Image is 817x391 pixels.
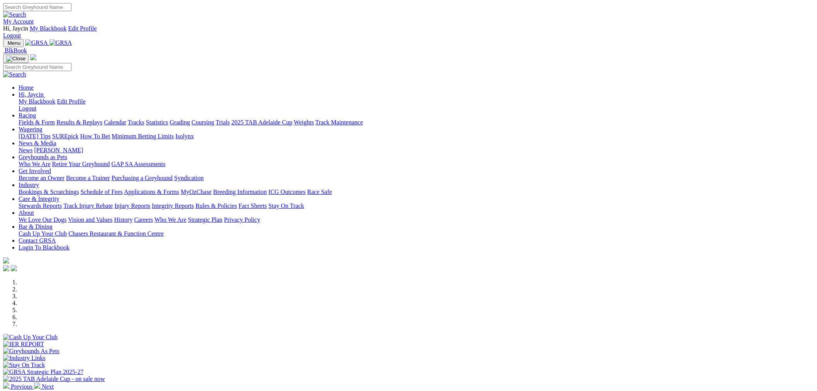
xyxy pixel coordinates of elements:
span: BlkBook [5,47,27,54]
a: [DATE] Tips [19,133,51,139]
a: Care & Integrity [19,195,59,202]
a: Hi, Jaycin [19,91,45,98]
button: Toggle navigation [3,39,24,47]
img: 2025 TAB Adelaide Cup - on sale now [3,376,105,382]
a: Become an Owner [19,175,64,181]
div: News & Media [19,147,814,154]
a: Privacy Policy [224,216,260,223]
a: About [19,209,34,216]
a: Tracks [128,119,144,126]
img: Greyhounds As Pets [3,348,59,355]
a: Vision and Values [68,216,112,223]
a: Who We Are [19,161,51,167]
img: chevron-right-pager-white.svg [34,382,40,389]
a: Rules & Policies [195,202,237,209]
a: Chasers Restaurant & Function Centre [68,230,164,237]
div: Care & Integrity [19,202,814,209]
a: BlkBook [3,47,27,54]
img: Stay On Track [3,362,45,369]
a: Racing [19,112,36,119]
a: Schedule of Fees [80,189,122,195]
a: Edit Profile [68,25,97,32]
a: Become a Trainer [66,175,110,181]
a: My Blackbook [19,98,56,105]
a: Syndication [174,175,203,181]
img: GRSA [25,39,48,46]
a: Bookings & Scratchings [19,189,79,195]
a: Race Safe [307,189,332,195]
a: Logout [3,32,21,39]
a: Previous [3,383,34,390]
a: Fields & Form [19,119,55,126]
a: Isolynx [175,133,194,139]
a: Login To Blackbook [19,244,69,251]
span: Previous [11,383,32,390]
a: ICG Outcomes [268,189,305,195]
a: Grading [170,119,190,126]
a: Strategic Plan [188,216,222,223]
a: SUREpick [52,133,78,139]
a: How To Bet [80,133,110,139]
a: Home [19,84,34,91]
a: My Account [3,18,34,25]
a: Integrity Reports [152,202,194,209]
a: My Blackbook [30,25,67,32]
span: Next [42,383,54,390]
div: Bar & Dining [19,230,814,237]
span: Hi, Jaycin [3,25,28,32]
img: chevron-left-pager-white.svg [3,382,9,389]
span: Hi, Jaycin [19,91,44,98]
a: Next [34,383,54,390]
a: Fact Sheets [239,202,267,209]
a: We Love Our Dogs [19,216,66,223]
a: Cash Up Your Club [19,230,67,237]
img: Close [6,56,25,62]
a: Track Maintenance [315,119,363,126]
a: Coursing [192,119,214,126]
a: News [19,147,32,153]
a: Trials [215,119,230,126]
a: Minimum Betting Limits [112,133,174,139]
img: Search [3,11,26,18]
a: [PERSON_NAME] [34,147,83,153]
a: 2025 TAB Adelaide Cup [231,119,292,126]
a: Edit Profile [57,98,86,105]
a: Injury Reports [114,202,150,209]
a: MyOzChase [181,189,212,195]
a: Purchasing a Greyhound [112,175,173,181]
img: twitter.svg [11,265,17,271]
a: Calendar [104,119,126,126]
div: Wagering [19,133,814,140]
img: GRSA Strategic Plan 2025-27 [3,369,83,376]
a: Track Injury Rebate [63,202,113,209]
a: Breeding Information [213,189,267,195]
div: Racing [19,119,814,126]
a: History [114,216,132,223]
img: GRSA [49,39,72,46]
div: Industry [19,189,814,195]
a: Weights [294,119,314,126]
a: Results & Replays [56,119,102,126]
div: My Account [3,25,814,39]
img: Cash Up Your Club [3,334,58,341]
img: Search [3,71,26,78]
a: Statistics [146,119,168,126]
input: Search [3,3,71,11]
a: GAP SA Assessments [112,161,166,167]
a: Careers [134,216,153,223]
img: logo-grsa-white.png [30,54,36,60]
a: Retire Your Greyhound [52,161,110,167]
div: Greyhounds as Pets [19,161,814,168]
a: Wagering [19,126,42,133]
a: Applications & Forms [124,189,179,195]
a: Logout [19,105,36,112]
button: Toggle navigation [3,54,29,63]
img: facebook.svg [3,265,9,271]
a: Who We Are [154,216,186,223]
img: IER REPORT [3,341,44,348]
div: About [19,216,814,223]
a: Get Involved [19,168,51,174]
a: Greyhounds as Pets [19,154,67,160]
div: Hi, Jaycin [19,98,814,112]
a: Contact GRSA [19,237,56,244]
